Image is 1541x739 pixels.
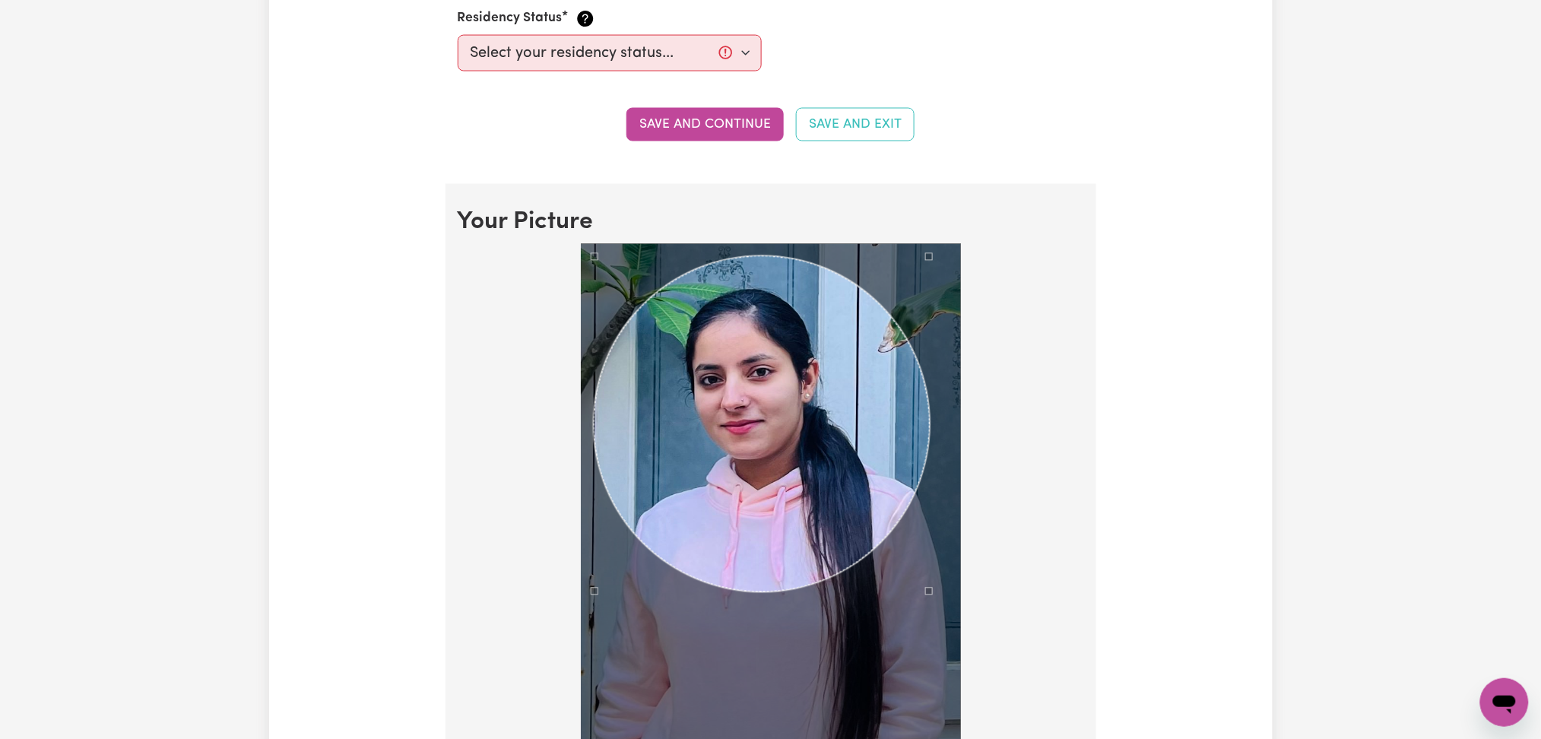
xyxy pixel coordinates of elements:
iframe: Button to launch messaging window [1480,678,1529,727]
button: Save and continue [626,108,784,141]
label: Residency Status [458,8,563,28]
button: Save and Exit [796,108,915,141]
h2: Your Picture [458,208,1084,237]
div: Use the arrow keys to move the crop selection area [594,256,930,592]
